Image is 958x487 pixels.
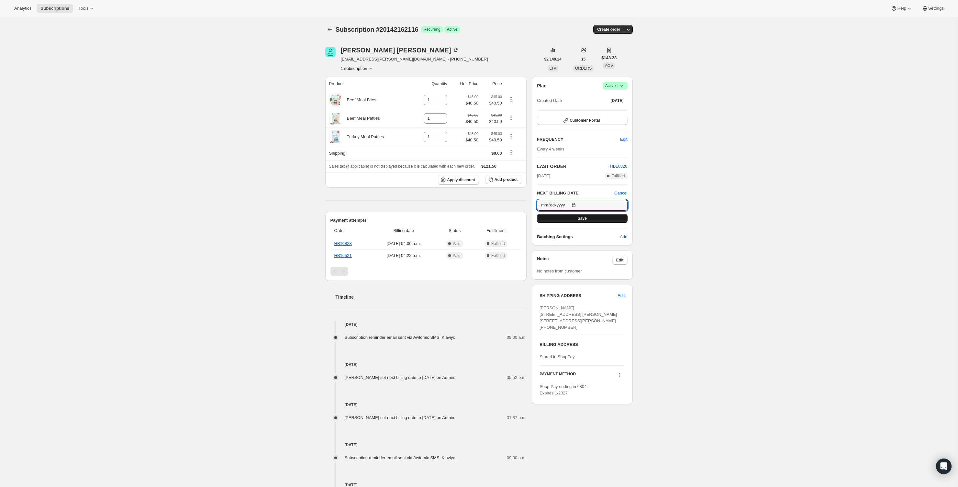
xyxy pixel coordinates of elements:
h3: SHIPPING ADDRESS [540,293,618,299]
span: Tools [78,6,88,11]
span: Created Date [537,97,562,104]
span: Status [439,227,471,234]
th: Order [330,224,371,238]
span: $2,149.24 [544,57,562,62]
span: $0.00 [491,151,502,156]
button: Subscriptions [37,4,73,13]
span: [DATE] [537,173,550,179]
button: Add [616,232,631,242]
button: Cancel [614,190,627,196]
button: Save [537,214,627,223]
span: 05:52 p.m. [507,374,527,381]
span: Harold Weil [325,47,336,57]
span: 09:00 a.m. [507,455,527,461]
div: Beef Meal Bites [342,97,376,103]
button: Help [887,4,916,13]
span: [PERSON_NAME] set next billing date to [DATE] on Admin. [345,415,455,420]
button: Customer Portal [537,116,627,125]
span: Analytics [14,6,31,11]
span: 09:00 a.m. [507,334,527,341]
small: $45.00 [468,113,478,117]
th: Price [480,77,504,91]
span: Stored in ShopPay [540,354,574,359]
th: Shipping [325,146,411,160]
h6: Batching Settings [537,234,620,240]
span: Help [897,6,906,11]
img: product img [329,112,342,125]
small: $45.00 [491,95,502,99]
span: Shop Pay ending in 6804 Expires 1/2027 [540,384,586,395]
button: [DATE] [607,96,628,105]
span: $40.50 [465,137,478,143]
nav: Pagination [330,267,522,276]
span: LTV [550,66,556,71]
span: Edit [618,293,625,299]
span: [DATE] · 04:00 a.m. [373,240,435,247]
button: Analytics [10,4,35,13]
small: $45.00 [491,132,502,136]
button: Add product [485,175,521,184]
span: $121.50 [481,164,496,169]
button: Create order [593,25,624,34]
h4: [DATE] [325,321,527,328]
a: HB16828 [334,241,352,246]
a: HB16828 [610,164,627,169]
h4: [DATE] [325,402,527,408]
h2: Payment attempts [330,217,522,224]
span: Edit [616,258,624,263]
span: $40.50 [482,118,502,125]
h2: LAST ORDER [537,163,610,170]
span: [DATE] · 04:22 a.m. [373,252,435,259]
small: $45.00 [491,113,502,117]
img: product img [329,94,342,106]
span: Create order [597,27,620,32]
span: AOV [605,63,613,68]
span: | [617,83,618,88]
button: Product actions [341,65,374,72]
h3: PAYMENT METHOD [540,371,576,380]
div: [PERSON_NAME] [PERSON_NAME] [341,47,459,53]
h2: FREQUENCY [537,136,620,143]
button: Product actions [506,114,516,121]
button: Tools [74,4,99,13]
a: HB16521 [334,253,352,258]
div: Open Intercom Messenger [936,459,952,474]
button: Product actions [506,96,516,103]
button: Edit [612,256,628,265]
span: [PERSON_NAME] set next billing date to [DATE] on Admin. [345,375,455,380]
span: [EMAIL_ADDRESS][PERSON_NAME][DOMAIN_NAME] · [PHONE_NUMBER] [341,56,488,62]
span: Billing date [373,227,435,234]
span: Every 4 weeks [537,147,564,151]
div: Beef Meal Patties [342,115,380,122]
span: Active [605,83,625,89]
span: Fulfilled [491,253,505,258]
th: Quantity [410,77,449,91]
span: Recurring [424,27,440,32]
span: [PERSON_NAME] [STREET_ADDRESS] [PERSON_NAME][STREET_ADDRESS][PERSON_NAME] [PHONE_NUMBER] [540,305,617,330]
span: Subscription #20142162116 [336,26,418,33]
span: No notes from customer [537,269,582,273]
span: Settings [928,6,944,11]
small: $45.00 [468,132,478,136]
th: Product [325,77,411,91]
h4: [DATE] [325,442,527,448]
span: 15 [581,57,585,62]
button: $2,149.24 [540,55,565,64]
span: 01:37 p.m. [507,415,527,421]
button: Settings [918,4,948,13]
span: Apply discount [447,177,475,183]
span: Sales tax (if applicable) is not displayed because it is calculated with each new order. [329,164,475,169]
h2: Plan [537,83,547,89]
button: Shipping actions [506,149,516,156]
span: $40.50 [482,100,502,106]
button: Product actions [506,133,516,140]
span: Paid [453,241,461,246]
button: Apply discount [438,175,479,185]
h4: [DATE] [325,361,527,368]
h3: Notes [537,256,612,265]
h3: BILLING ADDRESS [540,341,625,348]
h2: NEXT BILLING DATE [537,190,614,196]
small: $45.00 [468,95,478,99]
